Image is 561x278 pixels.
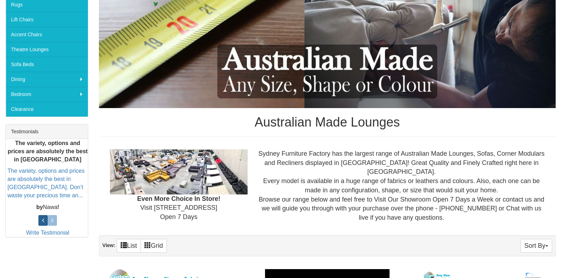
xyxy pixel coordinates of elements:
a: Theatre Lounges [6,42,88,57]
a: Accent Chairs [6,27,88,42]
a: Grid [141,239,167,253]
div: Testimonials [6,124,88,139]
a: Lift Chairs [6,12,88,27]
a: The variety, options and prices are absolutely the best in [GEOGRAPHIC_DATA]. Don’t waste your pr... [7,168,85,198]
b: by [36,204,43,210]
div: Sydney Furniture Factory has the largest range of Australian Made Lounges, Sofas, Corner Modulars... [253,149,550,223]
p: Nawaf [7,203,88,211]
img: Showroom [110,149,248,194]
a: Write Testimonial [26,230,69,236]
a: Dining [6,72,88,87]
div: Visit [STREET_ADDRESS] Open 7 Days [105,149,253,222]
a: Clearance [6,102,88,117]
strong: View: [102,242,115,248]
button: Sort By [520,239,552,253]
a: List [117,239,141,253]
a: Bedroom [6,87,88,102]
h1: Australian Made Lounges [99,115,556,129]
b: Even More Choice In Store! [137,195,220,202]
a: Sofa Beds [6,57,88,72]
b: The variety, options and prices are absolutely the best in [GEOGRAPHIC_DATA] [7,140,88,162]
